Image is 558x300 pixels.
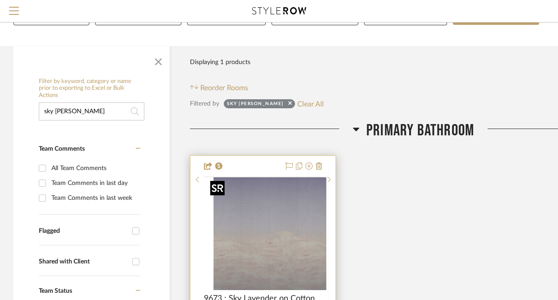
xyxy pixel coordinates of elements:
span: Team Comments [39,146,85,152]
button: Reorder Rooms [190,83,248,93]
span: Primary Bathroom [366,121,474,140]
div: Team Comments in last week [51,191,138,205]
div: Displaying 1 products [190,53,250,71]
div: Team Comments in last day [51,176,138,190]
button: Share with client [453,7,540,25]
div: Shared with Client [39,258,128,266]
div: All Team Comments [51,161,138,175]
h6: Filter by keyword, category or name prior to exporting to Excel or Bulk Actions [39,78,144,99]
div: Filtered by [190,99,219,109]
input: Search within 1 results [39,102,144,120]
button: Clear All [297,98,324,110]
span: Team Status [39,288,72,294]
div: Flagged [39,227,128,235]
div: sky [PERSON_NAME] [227,101,284,110]
button: Close [149,51,167,69]
span: Reorder Rooms [200,83,248,93]
div: 0 [204,177,336,291]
